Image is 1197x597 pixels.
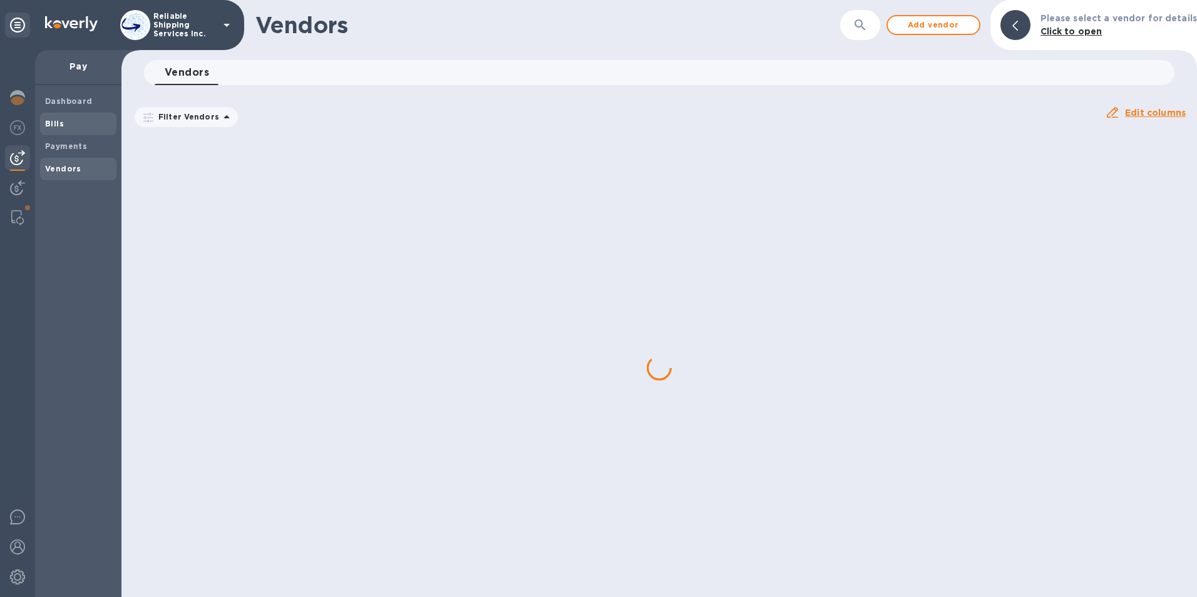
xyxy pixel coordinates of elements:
[45,16,98,31] img: Logo
[898,18,969,33] span: Add vendor
[886,15,980,35] button: Add vendor
[153,12,216,38] p: Reliable Shipping Services Inc.
[10,120,25,135] img: Foreign exchange
[45,60,111,73] p: Pay
[5,13,30,38] div: Unpin categories
[165,64,209,81] span: Vendors
[1040,26,1102,36] b: Click to open
[1125,108,1186,118] u: Edit columns
[255,12,755,38] h1: Vendors
[45,141,87,151] b: Payments
[45,119,64,128] b: Bills
[1040,13,1197,23] b: Please select a vendor for details
[45,164,81,173] b: Vendors
[153,111,219,122] p: Filter Vendors
[45,96,93,106] b: Dashboard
